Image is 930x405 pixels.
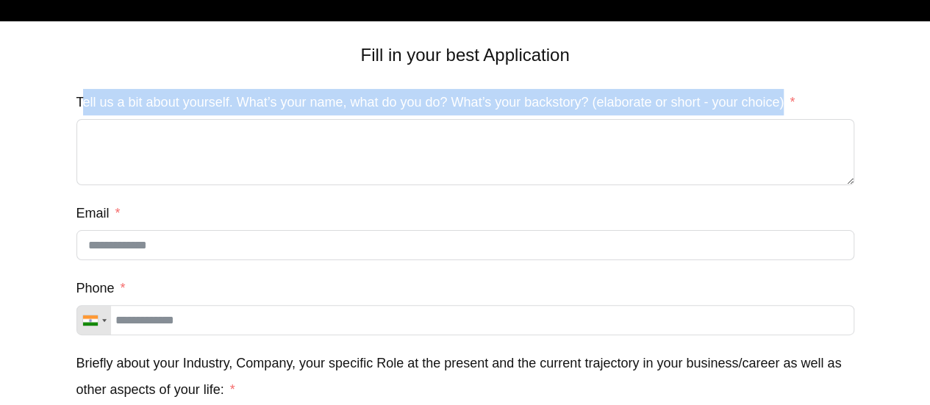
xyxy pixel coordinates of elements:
p: Fill in your best Application [76,37,854,73]
input: Email [76,230,854,260]
div: Telephone country code [77,306,111,334]
label: Email [76,200,121,226]
label: Phone [76,275,126,301]
input: Phone [76,305,854,335]
label: Tell us a bit about yourself. What’s your name, what do you do? What’s your backstory? (elaborate... [76,89,795,115]
label: Briefly about your Industry, Company, your specific Role at the present and the current trajector... [76,350,854,403]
